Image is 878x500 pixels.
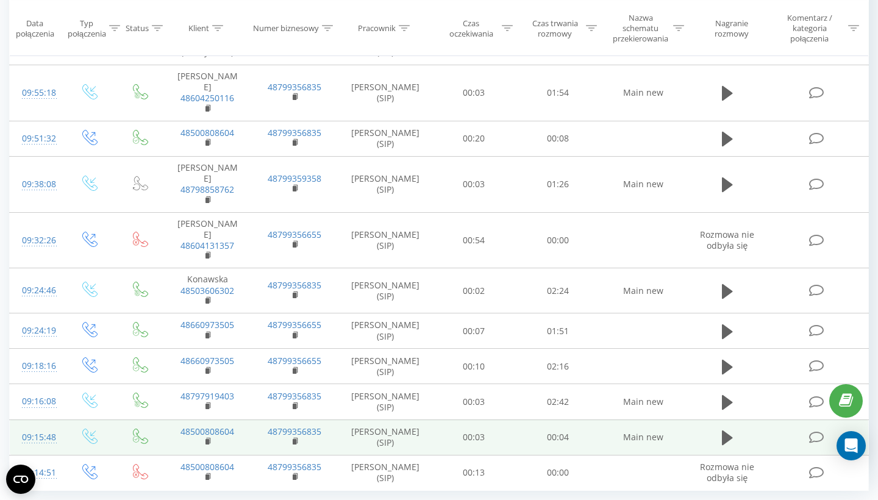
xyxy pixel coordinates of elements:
[516,349,600,384] td: 02:16
[180,461,234,473] a: 48500808604
[180,319,234,330] a: 48660973505
[358,23,396,34] div: Pracownik
[164,268,251,313] td: Konawska
[22,319,51,343] div: 09:24:19
[268,279,321,291] a: 48799356835
[253,23,319,34] div: Numer biznesowy
[432,349,516,384] td: 00:10
[516,156,600,212] td: 01:26
[126,23,149,34] div: Status
[338,121,432,156] td: [PERSON_NAME] (SIP)
[180,240,234,251] a: 48604131357
[180,285,234,296] a: 48503606302
[268,127,321,138] a: 48799356835
[180,127,234,138] a: 48500808604
[611,13,670,44] div: Nazwa schematu przekierowania
[22,81,51,105] div: 09:55:18
[180,390,234,402] a: 48797919403
[600,156,687,212] td: Main new
[338,349,432,384] td: [PERSON_NAME] (SIP)
[338,212,432,268] td: [PERSON_NAME] (SIP)
[268,426,321,437] a: 48799356835
[432,65,516,121] td: 00:03
[527,18,583,38] div: Czas trwania rozmowy
[10,18,60,38] div: Data połączenia
[516,384,600,420] td: 02:42
[600,65,687,121] td: Main new
[22,127,51,151] div: 09:51:32
[516,313,600,349] td: 01:51
[164,156,251,212] td: [PERSON_NAME]
[338,65,432,121] td: [PERSON_NAME] (SIP)
[180,355,234,366] a: 48660973505
[22,426,51,449] div: 09:15:48
[600,268,687,313] td: Main new
[432,268,516,313] td: 00:02
[432,455,516,490] td: 00:13
[432,121,516,156] td: 00:20
[268,173,321,184] a: 48799359358
[22,173,51,196] div: 09:38:08
[432,313,516,349] td: 00:07
[22,354,51,378] div: 09:18:16
[516,65,600,121] td: 01:54
[268,355,321,366] a: 48799356655
[516,121,600,156] td: 00:08
[700,461,754,484] span: Rozmowa nie odbyła się
[837,431,866,460] div: Open Intercom Messenger
[338,420,432,455] td: [PERSON_NAME] (SIP)
[443,18,499,38] div: Czas oczekiwania
[338,455,432,490] td: [PERSON_NAME] (SIP)
[432,420,516,455] td: 00:03
[180,184,234,195] a: 48798858762
[600,384,687,420] td: Main new
[22,461,51,485] div: 09:14:51
[338,313,432,349] td: [PERSON_NAME] (SIP)
[68,18,106,38] div: Typ połączenia
[268,390,321,402] a: 48799356835
[700,229,754,251] span: Rozmowa nie odbyła się
[432,212,516,268] td: 00:54
[432,156,516,212] td: 00:03
[600,420,687,455] td: Main new
[180,92,234,104] a: 48604250116
[698,18,765,38] div: Nagranie rozmowy
[516,420,600,455] td: 00:04
[22,229,51,252] div: 09:32:26
[188,23,209,34] div: Klient
[268,229,321,240] a: 48799356655
[22,279,51,302] div: 09:24:46
[338,156,432,212] td: [PERSON_NAME] (SIP)
[516,455,600,490] td: 00:00
[164,65,251,121] td: [PERSON_NAME]
[268,81,321,93] a: 48799356835
[516,212,600,268] td: 00:00
[22,390,51,413] div: 09:16:08
[516,268,600,313] td: 02:24
[180,426,234,437] a: 48500808604
[338,268,432,313] td: [PERSON_NAME] (SIP)
[432,384,516,420] td: 00:03
[164,212,251,268] td: [PERSON_NAME]
[6,465,35,494] button: Open CMP widget
[268,461,321,473] a: 48799356835
[774,13,845,44] div: Komentarz / kategoria połączenia
[338,384,432,420] td: [PERSON_NAME] (SIP)
[268,319,321,330] a: 48799356655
